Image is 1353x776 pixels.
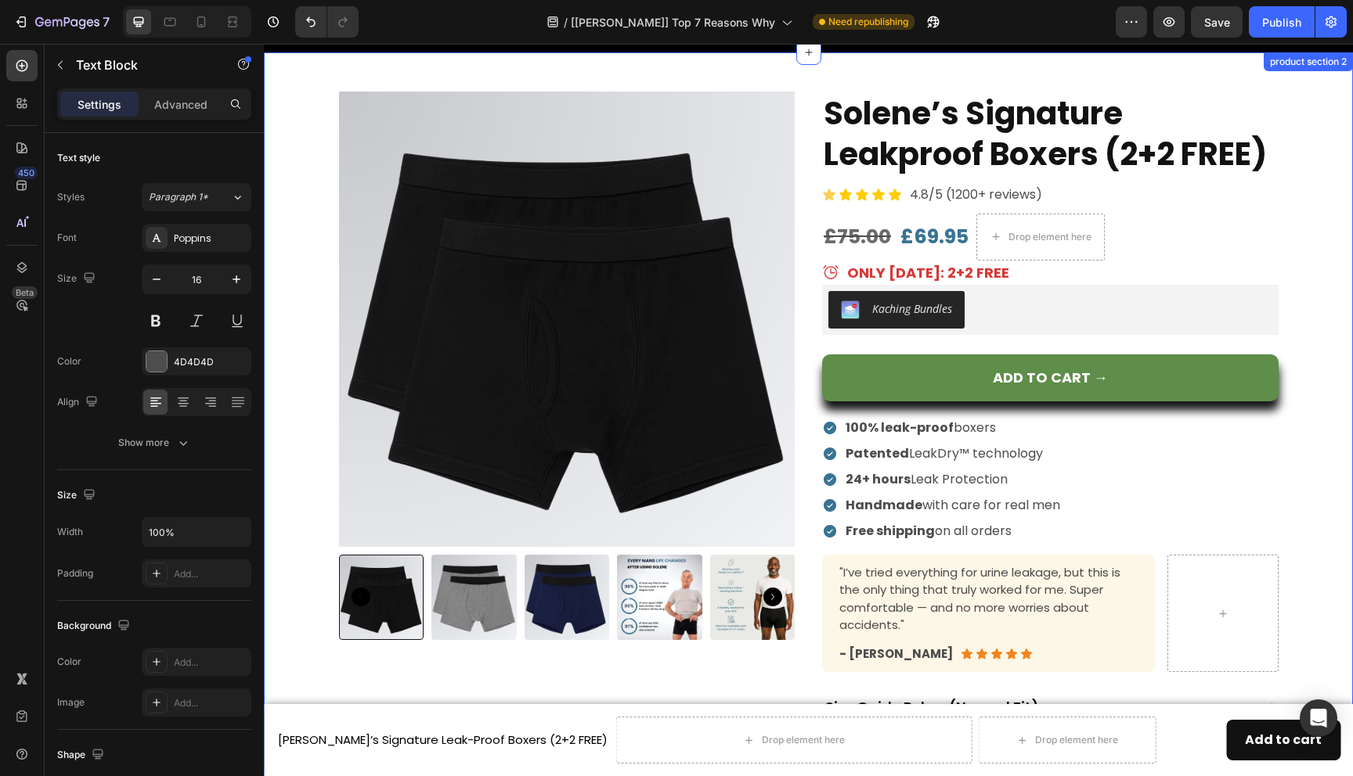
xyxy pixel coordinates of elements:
p: Add to cart [981,685,1058,708]
div: Drop element here [745,187,828,199]
p: Settings [78,96,121,113]
button: Add to cart &nbsp; →&nbsp; [558,311,1015,357]
div: Drop element here [498,690,581,702]
strong: 24+ hours [582,426,647,444]
button: Carousel Back Arrow [88,544,106,562]
div: £75.00 [558,174,629,212]
div: Drop element here [771,690,854,702]
div: product section 2 [1003,11,1086,25]
div: 4D4D4D [174,355,247,369]
p: with care for real men [582,452,796,471]
div: Color [57,655,81,669]
div: Padding [57,566,93,580]
div: Text style [57,151,100,165]
button: 7 [6,6,117,38]
div: Image [57,695,85,710]
span: Paragraph 1* [149,190,208,204]
input: Auto [143,518,251,546]
p: 7 [103,13,110,31]
span: / [564,14,568,31]
div: Publish [1262,14,1301,31]
div: Undo/Redo [295,6,359,38]
div: Beta [12,286,38,299]
div: Background [57,616,133,637]
div: Add to cart → [729,322,844,347]
div: Add... [174,696,247,710]
div: Add... [174,567,247,581]
div: Width [57,525,83,539]
p: "I’ve tried everything for urine leakage, but this is the only thing that truly worked for me. Su... [575,520,874,591]
a: Add to cart [962,676,1077,717]
span: Need republishing [828,15,908,29]
div: Align [57,392,101,413]
button: Carousel Next Arrow [500,544,518,562]
p: Advanced [154,96,207,113]
div: Size [57,268,99,289]
p: ONLY [DATE]: 2+2 FREE [583,218,745,239]
iframe: Design area [264,44,1353,776]
p: - [PERSON_NAME] [575,602,689,620]
div: Font [57,231,77,245]
p: LeakDry™ technology [582,401,779,419]
p: Leak Protection [582,426,744,445]
div: Show more [118,435,191,451]
button: Show more [57,429,251,457]
p: 4.8/5 (1200+ reviews) [646,142,778,160]
button: Paragraph 1* [142,183,251,211]
div: Kaching Bundles [608,257,688,273]
button: Save [1191,6,1243,38]
div: Styles [57,190,85,204]
strong: Patented [582,401,645,419]
div: Color [57,354,81,368]
img: KachingBundles.png [577,257,596,275]
div: Size [57,485,99,506]
p: on all orders [582,478,748,497]
span: Size Guide Below (Normal Fit) [561,653,775,673]
p: boxers [582,375,732,393]
div: Add... [174,656,247,670]
button: Kaching Bundles [565,247,701,285]
strong: Free shipping [582,478,671,496]
h2: Solene’s Signature Leakproof Boxers (2+2 FREE) [558,48,1015,132]
div: Poppins [174,232,247,246]
div: Open Intercom Messenger [1300,699,1337,737]
strong: Handmade [582,452,658,470]
span: Save [1204,16,1230,29]
div: 450 [15,167,38,179]
p: Text Block [76,56,209,74]
strong: 100% leak-proof [582,375,690,393]
div: Shape [57,745,107,766]
div: £69.95 [635,174,706,212]
button: Publish [1249,6,1315,38]
span: [[PERSON_NAME]] Top 7 Reasons Why [571,14,775,31]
